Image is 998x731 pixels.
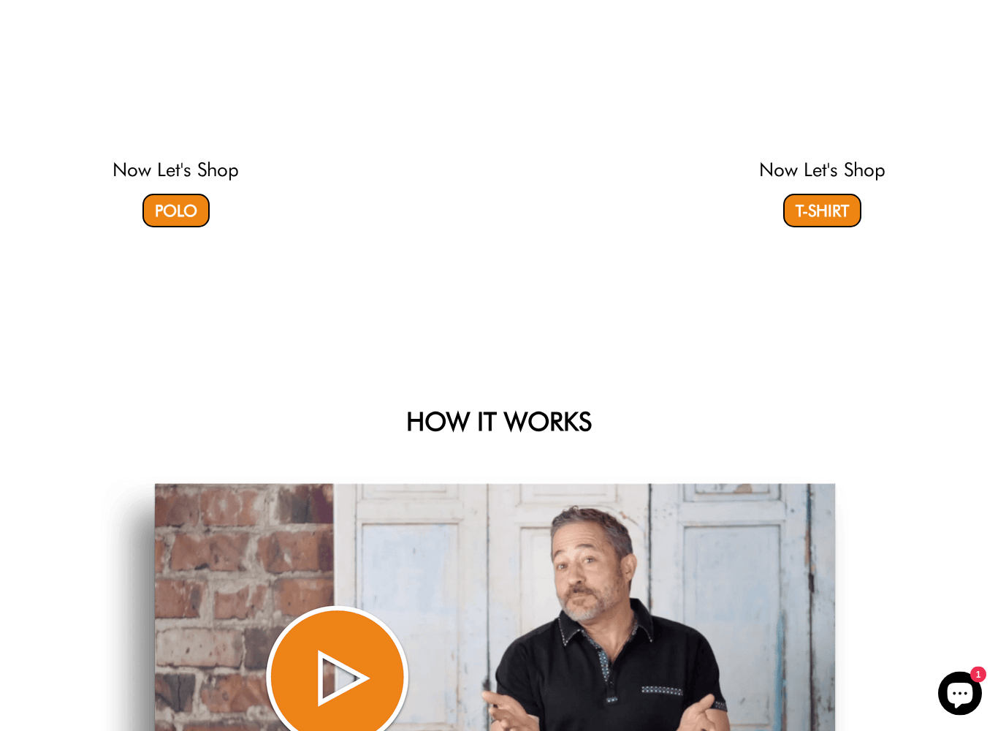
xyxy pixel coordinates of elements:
a: Now Let's Shop [113,159,239,181]
h2: HOW IT WORKS [101,406,897,437]
a: Now Let's Shop [759,159,885,181]
a: Polo [142,194,210,228]
a: T-Shirt [783,194,861,228]
inbox-online-store-chat: Shopify online store chat [934,672,986,719]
